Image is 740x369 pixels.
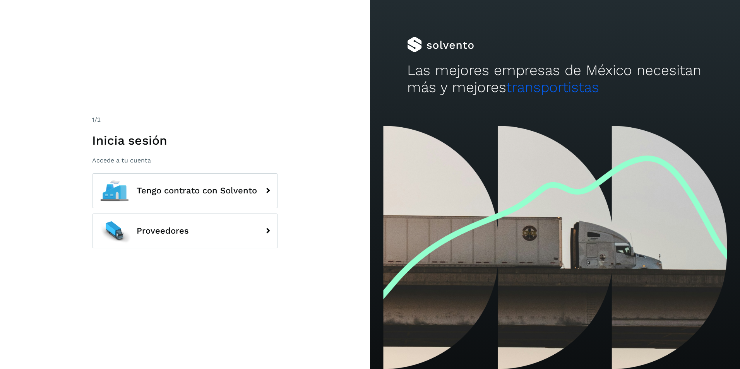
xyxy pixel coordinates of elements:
h2: Las mejores empresas de México necesitan más y mejores [407,62,703,96]
p: Accede a tu cuenta [92,157,278,164]
span: transportistas [506,79,599,96]
span: Tengo contrato con Solvento [137,186,257,195]
div: /2 [92,115,278,125]
button: Proveedores [92,214,278,248]
span: Proveedores [137,226,189,236]
button: Tengo contrato con Solvento [92,173,278,208]
span: 1 [92,116,94,123]
h1: Inicia sesión [92,133,278,148]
